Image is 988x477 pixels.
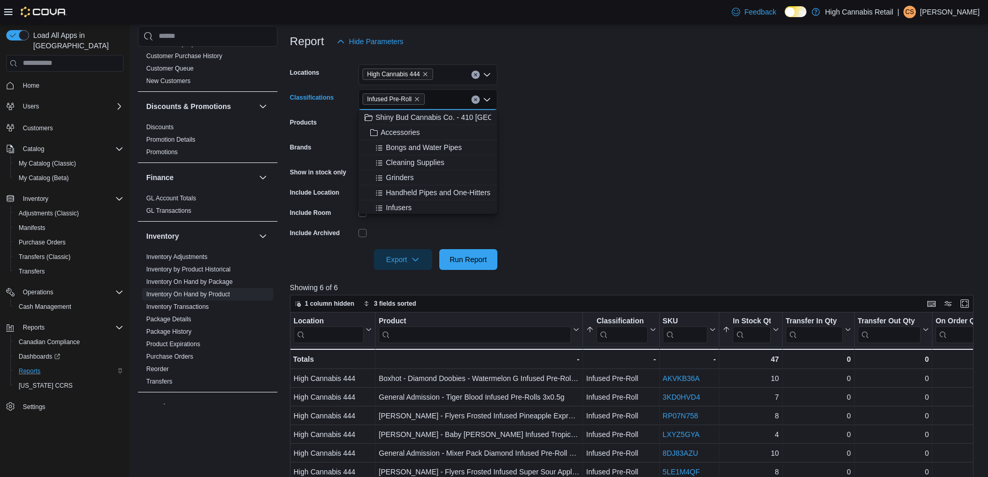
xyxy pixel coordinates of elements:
[23,195,48,203] span: Inventory
[19,193,52,205] button: Inventory
[586,317,656,343] button: Classification
[19,286,123,298] span: Operations
[733,317,771,343] div: In Stock Qty
[146,377,172,386] span: Transfers
[786,428,851,441] div: 0
[19,400,123,413] span: Settings
[15,350,123,363] span: Dashboards
[422,71,428,77] button: Remove High Cannabis 444 from selection in this group
[29,30,123,51] span: Load All Apps in [GEOGRAPHIC_DATA]
[386,142,462,153] span: Bongs and Water Pipes
[10,171,128,185] button: My Catalog (Beta)
[146,365,169,373] a: Reorder
[722,410,779,422] div: 8
[379,317,571,326] div: Product
[586,391,656,403] div: Infused Pre-Roll
[19,193,123,205] span: Inventory
[662,468,700,476] a: 5LE1M4QF
[294,410,372,422] div: High Cannabis 444
[146,172,174,183] h3: Finance
[19,321,49,334] button: Reports
[332,31,408,52] button: Hide Parameters
[146,65,193,72] a: Customer Queue
[471,71,480,79] button: Clear input
[15,172,73,184] a: My Catalog (Beta)
[596,317,647,326] div: Classification
[2,192,128,206] button: Inventory
[290,188,339,197] label: Include Location
[15,365,45,377] a: Reports
[2,78,128,93] button: Home
[19,253,71,261] span: Transfers (Classic)
[19,238,66,247] span: Purchase Orders
[920,6,980,18] p: [PERSON_NAME]
[138,192,277,221] div: Finance
[290,209,331,217] label: Include Room
[23,323,45,332] span: Reports
[23,81,39,90] span: Home
[257,401,269,413] button: Loyalty
[19,267,45,276] span: Transfers
[483,96,491,104] button: Close list of options
[15,350,64,363] a: Dashboards
[15,301,75,313] a: Cash Management
[358,155,497,170] button: Cleaning Supplies
[19,321,123,334] span: Reports
[138,25,277,91] div: Customer
[146,77,190,85] a: New Customers
[146,253,207,261] a: Inventory Adjustments
[386,202,412,213] span: Infusers
[23,145,44,153] span: Catalog
[19,121,123,134] span: Customers
[386,187,491,198] span: Handheld Pipes and One-Hitters
[146,101,231,112] h3: Discounts & Promotions
[386,172,414,183] span: Grinders
[936,317,987,343] div: On Order Qty
[146,328,191,336] span: Package History
[305,299,354,308] span: 1 column hidden
[733,317,771,326] div: In Stock Qty
[10,364,128,378] button: Reports
[146,172,255,183] button: Finance
[19,143,123,155] span: Catalog
[15,172,123,184] span: My Catalog (Beta)
[786,353,851,365] div: 0
[146,64,193,73] span: Customer Queue
[19,159,76,168] span: My Catalog (Classic)
[146,231,179,241] h3: Inventory
[386,157,444,168] span: Cleaning Supplies
[146,123,174,131] span: Discounts
[146,291,230,298] a: Inventory On Hand by Product
[662,449,698,457] a: 8DJ83AZU
[936,317,987,326] div: On Order Qty
[146,352,193,361] span: Purchase Orders
[857,391,928,403] div: 0
[897,6,899,18] p: |
[146,340,200,348] span: Product Expirations
[23,124,53,132] span: Customers
[358,140,497,155] button: Bongs and Water Pipes
[146,231,255,241] button: Inventory
[146,290,230,298] span: Inventory On Hand by Product
[15,336,123,348] span: Canadian Compliance
[925,297,938,310] button: Keyboard shortcuts
[662,317,715,343] button: SKU
[728,2,780,22] a: Feedback
[662,412,698,420] a: RP07N758
[10,335,128,349] button: Canadian Compliance
[10,235,128,250] button: Purchase Orders
[2,120,128,135] button: Customers
[10,349,128,364] a: Dashboards
[358,125,497,140] button: Accessories
[146,316,191,323] a: Package Details
[21,7,67,17] img: Cova
[15,222,49,234] a: Manifests
[2,399,128,414] button: Settings
[786,317,843,343] div: Transfer In Qty
[19,338,80,346] span: Canadian Compliance
[257,171,269,184] button: Finance
[19,381,73,390] span: [US_STATE] CCRS
[857,410,928,422] div: 0
[146,303,209,310] a: Inventory Transactions
[146,195,196,202] a: GL Account Totals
